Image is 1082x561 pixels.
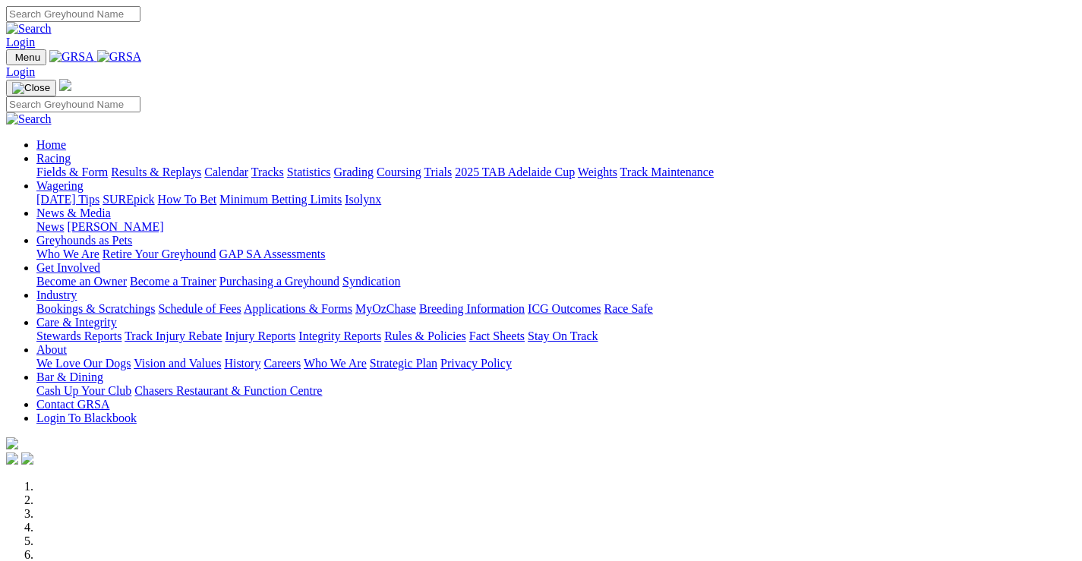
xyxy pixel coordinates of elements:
[251,165,284,178] a: Tracks
[111,165,201,178] a: Results & Replays
[6,6,140,22] input: Search
[6,65,35,78] a: Login
[6,437,18,449] img: logo-grsa-white.png
[384,329,466,342] a: Rules & Policies
[103,247,216,260] a: Retire Your Greyhound
[67,220,163,233] a: [PERSON_NAME]
[21,452,33,465] img: twitter.svg
[36,220,64,233] a: News
[528,329,598,342] a: Stay On Track
[158,302,241,315] a: Schedule of Fees
[6,49,46,65] button: Toggle navigation
[36,288,77,301] a: Industry
[6,96,140,112] input: Search
[36,357,1076,370] div: About
[134,384,322,397] a: Chasers Restaurant & Function Centre
[36,152,71,165] a: Racing
[36,193,1076,206] div: Wagering
[298,329,381,342] a: Integrity Reports
[36,165,108,178] a: Fields & Form
[36,247,99,260] a: Who We Are
[469,329,525,342] a: Fact Sheets
[204,165,248,178] a: Calendar
[36,234,132,247] a: Greyhounds as Pets
[419,302,525,315] a: Breeding Information
[244,302,352,315] a: Applications & Forms
[103,193,154,206] a: SUREpick
[36,165,1076,179] div: Racing
[134,357,221,370] a: Vision and Values
[49,50,94,64] img: GRSA
[334,165,374,178] a: Grading
[6,80,56,96] button: Toggle navigation
[36,302,155,315] a: Bookings & Scratchings
[36,329,1076,343] div: Care & Integrity
[370,357,437,370] a: Strategic Plan
[36,220,1076,234] div: News & Media
[125,329,222,342] a: Track Injury Rebate
[36,206,111,219] a: News & Media
[225,329,295,342] a: Injury Reports
[36,261,100,274] a: Get Involved
[304,357,367,370] a: Who We Are
[345,193,381,206] a: Isolynx
[377,165,421,178] a: Coursing
[219,275,339,288] a: Purchasing a Greyhound
[424,165,452,178] a: Trials
[36,384,1076,398] div: Bar & Dining
[620,165,714,178] a: Track Maintenance
[6,452,18,465] img: facebook.svg
[6,36,35,49] a: Login
[528,302,601,315] a: ICG Outcomes
[158,193,217,206] a: How To Bet
[36,275,1076,288] div: Get Involved
[12,82,50,94] img: Close
[224,357,260,370] a: History
[36,398,109,411] a: Contact GRSA
[36,247,1076,261] div: Greyhounds as Pets
[355,302,416,315] a: MyOzChase
[59,79,71,91] img: logo-grsa-white.png
[455,165,575,178] a: 2025 TAB Adelaide Cup
[36,179,84,192] a: Wagering
[15,52,40,63] span: Menu
[342,275,400,288] a: Syndication
[36,138,66,151] a: Home
[36,384,131,397] a: Cash Up Your Club
[36,316,117,329] a: Care & Integrity
[263,357,301,370] a: Careers
[36,343,67,356] a: About
[6,112,52,126] img: Search
[440,357,512,370] a: Privacy Policy
[36,329,121,342] a: Stewards Reports
[130,275,216,288] a: Become a Trainer
[36,193,99,206] a: [DATE] Tips
[287,165,331,178] a: Statistics
[219,193,342,206] a: Minimum Betting Limits
[36,411,137,424] a: Login To Blackbook
[6,22,52,36] img: Search
[97,50,142,64] img: GRSA
[604,302,652,315] a: Race Safe
[36,275,127,288] a: Become an Owner
[578,165,617,178] a: Weights
[36,302,1076,316] div: Industry
[36,370,103,383] a: Bar & Dining
[36,357,131,370] a: We Love Our Dogs
[219,247,326,260] a: GAP SA Assessments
